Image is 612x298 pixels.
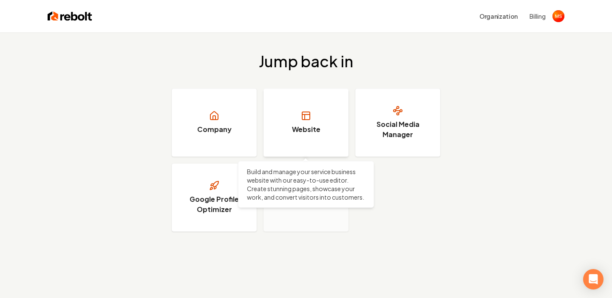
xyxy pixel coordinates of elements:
img: mayank sharma [552,10,564,22]
a: Company [172,89,257,157]
p: Build and manage your service business website with our easy-to-use editor. Create stunning pages... [247,167,365,201]
a: Social Media Manager [355,89,440,157]
h3: Social Media Manager [366,119,430,140]
h2: Jump back in [259,53,353,70]
button: Open user button [552,10,564,22]
div: Open Intercom Messenger [583,269,603,289]
a: Website [263,89,348,157]
h3: Website [292,124,320,135]
h3: Company [197,124,232,135]
button: Billing [530,12,546,20]
img: Rebolt Logo [48,10,92,22]
h3: Google Profile Optimizer [182,194,246,215]
a: Google Profile Optimizer [172,163,257,232]
button: Organization [474,9,523,24]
